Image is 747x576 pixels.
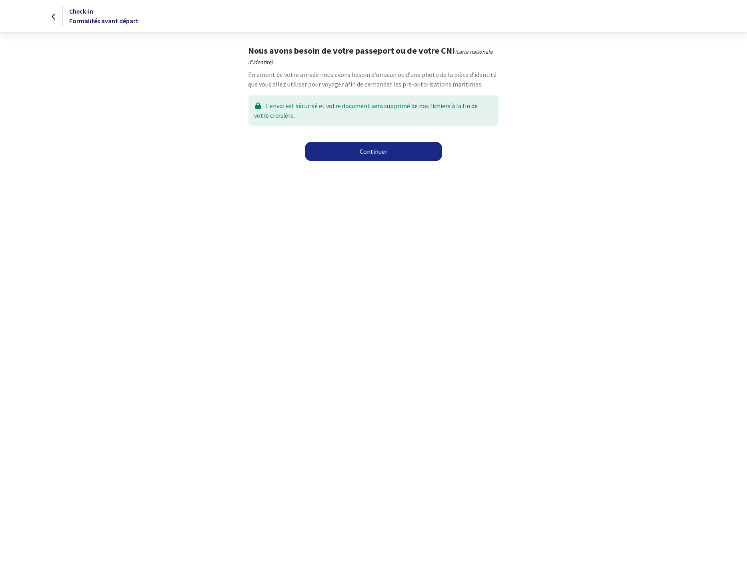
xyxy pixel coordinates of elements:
[248,45,499,66] h1: Nous avons besoin de votre passeport ou de votre CNI
[305,142,442,161] a: Continuer
[248,95,499,126] div: L'envoi est sécurisé et votre document sera supprimé de nos fichiers à la fin de votre croisière.
[248,70,499,89] p: En amont de votre arrivée nous avons besoin d’un scan ou d’une photo de la pièce d’identité que v...
[248,48,493,66] i: (carte nationale d'identité)
[69,7,138,25] span: Check-in Formalités avant départ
